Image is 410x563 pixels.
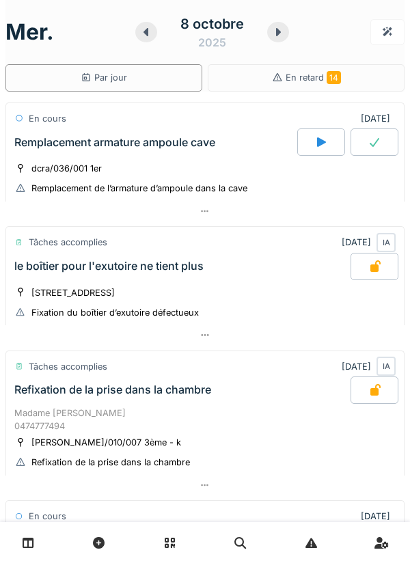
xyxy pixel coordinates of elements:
[5,19,54,45] h1: mer.
[14,383,211,396] div: Refixation de la prise dans la chambre
[29,360,107,373] div: Tâches accomplies
[29,112,66,125] div: En cours
[29,510,66,523] div: En cours
[31,306,199,319] div: Fixation du boîtier d’exutoire défectueux
[361,112,396,125] div: [DATE]
[31,436,181,449] div: [PERSON_NAME]/010/007 3ème - k
[327,71,341,84] span: 14
[286,72,341,83] span: En retard
[342,357,396,376] div: [DATE]
[14,260,204,273] div: le boîtier pour l'exutoire ne tient plus
[14,136,215,149] div: Remplacement armature ampoule cave
[31,286,115,299] div: [STREET_ADDRESS]
[31,162,102,175] div: dcra/036/001 1er
[31,182,247,195] div: Remplacement de l’armature d’ampoule dans la cave
[377,233,396,252] div: IA
[361,510,396,523] div: [DATE]
[31,456,190,469] div: Refixation de la prise dans la chambre
[14,407,396,432] div: Madame [PERSON_NAME] 0474777494
[29,236,107,249] div: Tâches accomplies
[180,14,244,34] div: 8 octobre
[377,357,396,376] div: IA
[342,233,396,252] div: [DATE]
[198,34,226,51] div: 2025
[81,71,127,84] div: Par jour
